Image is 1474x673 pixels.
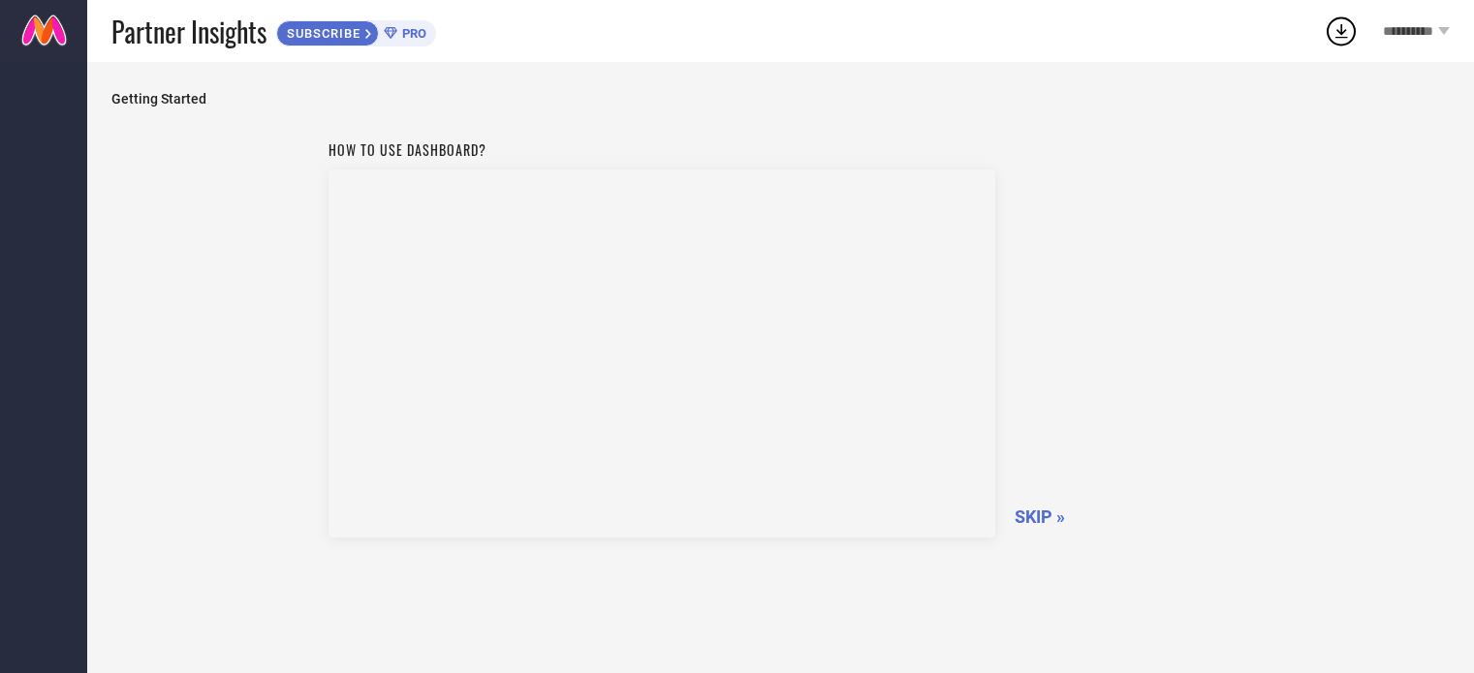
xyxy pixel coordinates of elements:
[111,91,1450,107] span: Getting Started
[329,169,995,537] iframe: YouTube video player
[276,15,436,46] a: SUBSCRIBEPRO
[1324,14,1359,48] div: Open download list
[1015,506,1065,527] span: SKIP »
[329,139,995,160] h1: How to use dashboard?
[277,26,365,41] span: SUBSCRIBE
[111,12,267,51] span: Partner Insights
[397,26,426,41] span: PRO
